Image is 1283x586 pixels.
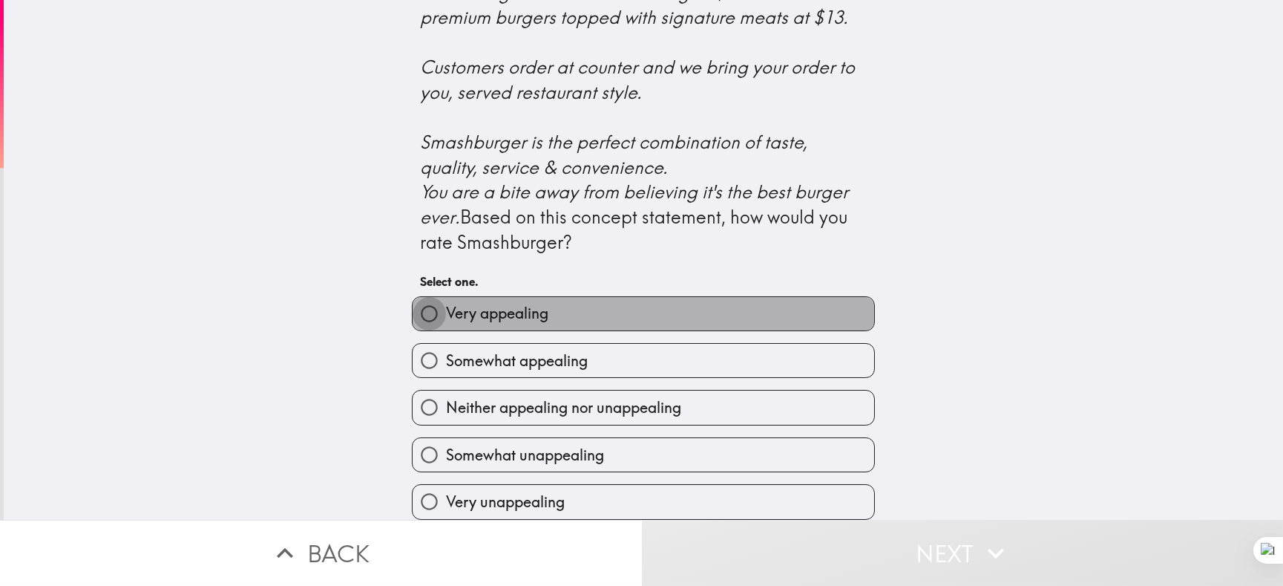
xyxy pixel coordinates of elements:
button: Somewhat unappealing [413,438,874,472]
span: Neither appealing nor unappealing [446,397,681,418]
button: Very unappealing [413,485,874,518]
h6: Select one. [420,273,867,290]
span: Somewhat unappealing [446,445,604,466]
span: Very unappealing [446,492,565,512]
button: Neither appealing nor unappealing [413,391,874,424]
button: Somewhat appealing [413,344,874,377]
button: Very appealing [413,297,874,331]
span: Somewhat appealing [446,351,588,371]
span: Very appealing [446,303,548,324]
